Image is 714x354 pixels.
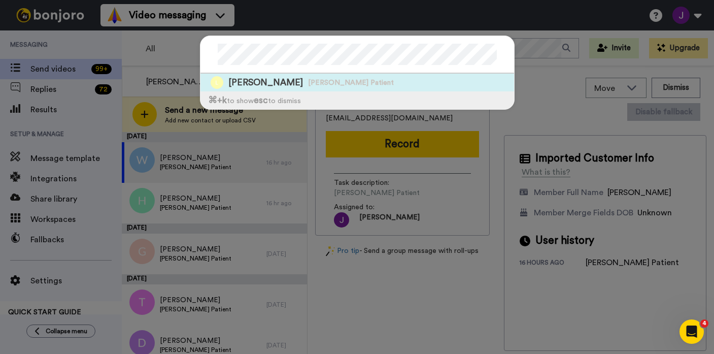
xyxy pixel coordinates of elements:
iframe: Intercom live chat [679,319,704,344]
span: esc [254,96,268,105]
span: [PERSON_NAME] [228,76,303,89]
span: 4 [700,319,708,328]
span: ⌘ +k [208,96,227,105]
a: Image of Leslie Elliot[PERSON_NAME][PERSON_NAME] Patient [200,74,514,91]
span: [PERSON_NAME] Patient [308,78,394,88]
div: to show to dismiss [200,91,514,109]
img: Image of Leslie Elliot [211,76,223,89]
